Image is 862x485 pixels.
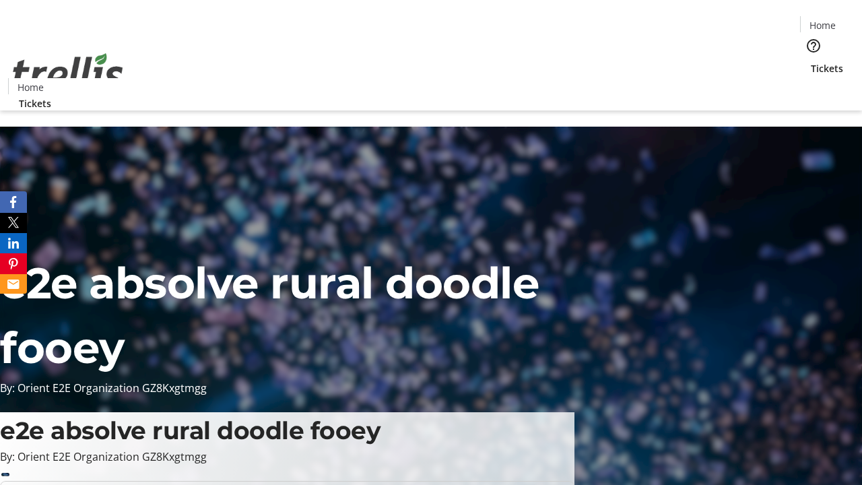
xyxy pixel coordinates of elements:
span: Tickets [19,96,51,110]
a: Home [801,18,844,32]
span: Home [18,80,44,94]
button: Help [800,32,827,59]
a: Tickets [800,61,854,75]
a: Home [9,80,52,94]
img: Orient E2E Organization GZ8Kxgtmgg's Logo [8,38,128,106]
a: Tickets [8,96,62,110]
span: Home [809,18,836,32]
button: Cart [800,75,827,102]
span: Tickets [811,61,843,75]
